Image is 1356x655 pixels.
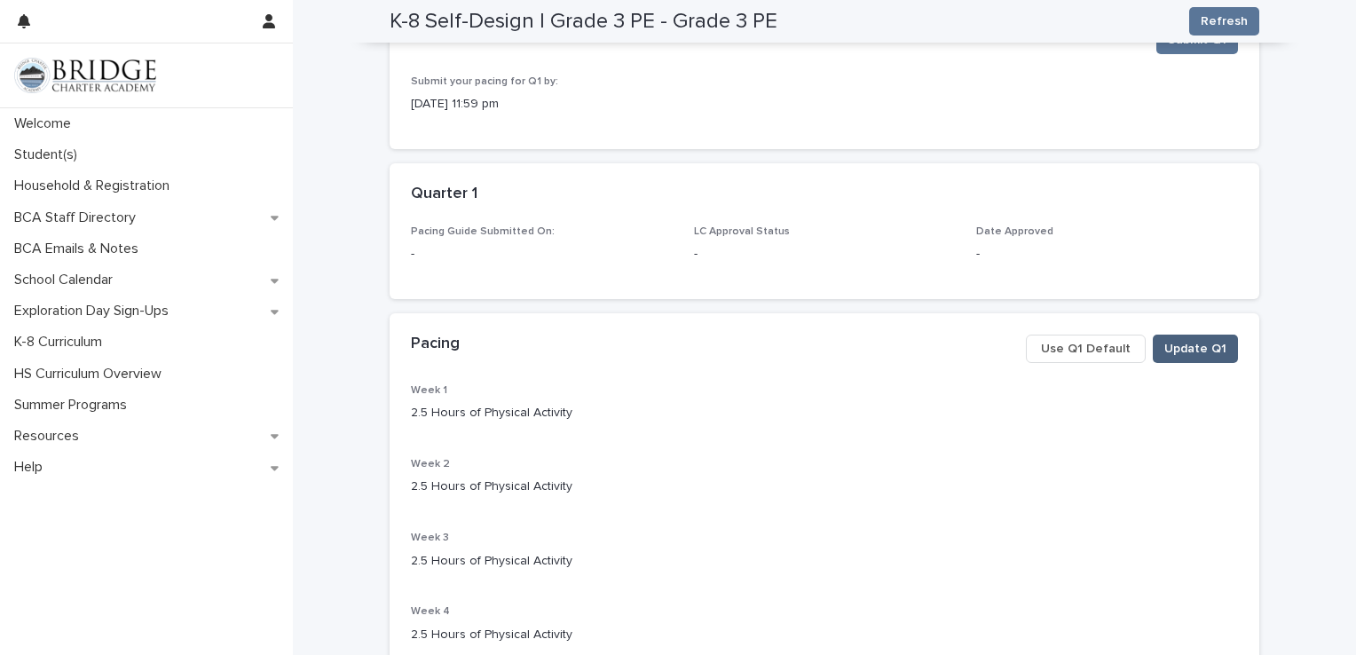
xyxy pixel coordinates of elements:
p: 2.5 Hours of Physical Activity [411,626,1238,644]
span: Update Q1 [1164,340,1226,358]
p: Help [7,459,57,476]
button: Update Q1 [1153,335,1238,363]
p: Student(s) [7,146,91,163]
span: Use Q1 Default [1041,340,1131,358]
p: BCA Emails & Notes [7,241,153,257]
span: Submit your pacing for Q1 by: [411,76,558,87]
p: Household & Registration [7,178,184,194]
img: V1C1m3IdTEidaUdm9Hs0 [14,58,156,93]
span: Week 2 [411,459,450,470]
p: 2.5 Hours of Physical Activity [411,552,1238,571]
button: Refresh [1189,7,1259,36]
p: School Calendar [7,272,127,288]
span: Week 3 [411,533,449,543]
p: 2.5 Hours of Physical Activity [411,477,1238,496]
p: - [976,245,1238,264]
p: - [694,245,956,264]
h2: K-8 Self-Design | Grade 3 PE - Grade 3 PE [390,9,777,35]
span: Pacing Guide Submitted On: [411,226,555,237]
p: Welcome [7,115,85,132]
span: Date Approved [976,226,1053,237]
span: Refresh [1201,12,1248,30]
button: Use Q1 Default [1026,335,1146,363]
p: Summer Programs [7,397,141,414]
span: Week 4 [411,606,450,617]
p: BCA Staff Directory [7,209,150,226]
span: LC Approval Status [694,226,790,237]
h2: Quarter 1 [411,185,477,204]
h2: Pacing [411,335,460,354]
p: 2.5 Hours of Physical Activity [411,404,1238,422]
p: K-8 Curriculum [7,334,116,351]
span: Week 1 [411,385,447,396]
p: [DATE] 11:59 pm [411,95,1238,114]
p: Exploration Day Sign-Ups [7,303,183,320]
p: HS Curriculum Overview [7,366,176,383]
p: - [411,245,673,264]
p: Resources [7,428,93,445]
